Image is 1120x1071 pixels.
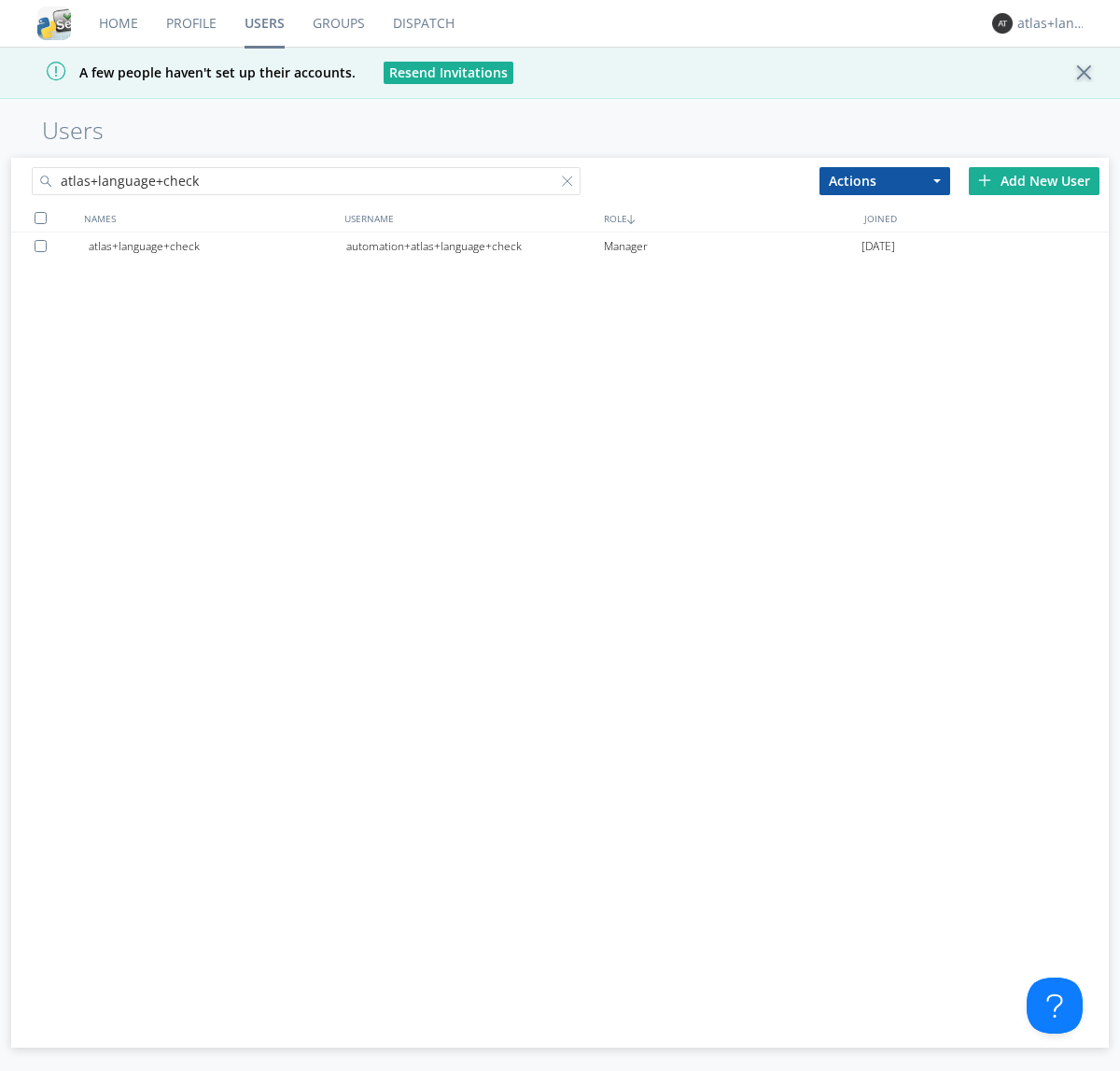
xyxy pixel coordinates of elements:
span: [DATE] [861,233,895,261]
div: ROLE [599,204,860,232]
div: Manager [604,233,861,261]
a: atlas+language+checkautomation+atlas+language+checkManager[DATE] [11,233,1109,261]
iframe: Toggle Customer Support [1027,978,1083,1034]
img: plus.svg [978,174,991,187]
button: Actions [819,167,950,195]
div: atlas+language+check [1017,14,1087,33]
div: NAMES [79,204,340,232]
div: USERNAME [340,204,600,232]
span: A few people haven't set up their accounts. [14,63,356,81]
div: automation+atlas+language+check [346,233,604,261]
img: cddb5a64eb264b2086981ab96f4c1ba7 [37,7,71,40]
div: JOINED [860,204,1120,232]
div: Add New User [969,167,1099,195]
button: Resend Invitations [384,62,513,84]
input: Search users [32,167,581,195]
div: atlas+language+check [89,233,346,261]
img: 373638.png [992,13,1013,34]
